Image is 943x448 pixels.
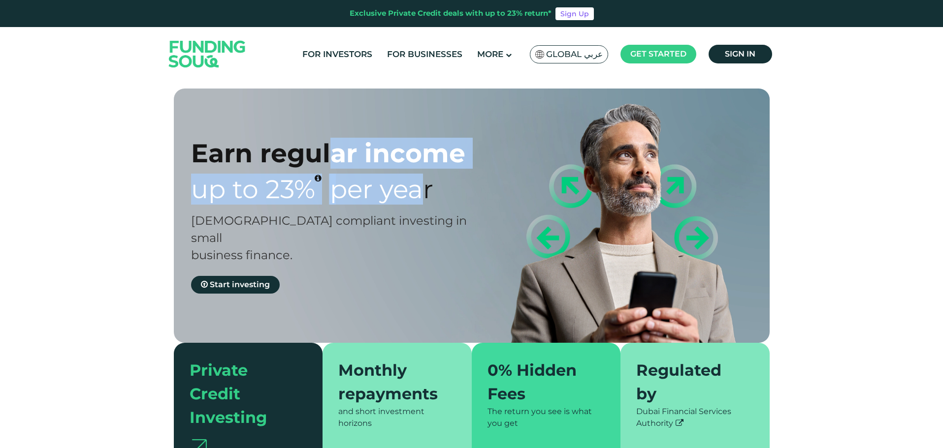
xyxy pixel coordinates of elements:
[385,46,465,62] a: For Businesses
[636,406,754,429] div: Dubai Financial Services Authority
[477,49,503,59] span: More
[709,45,772,63] a: Sign in
[350,8,552,19] div: Exclusive Private Credit deals with up to 23% return*
[338,358,444,406] div: Monthly repayments
[191,138,489,169] div: Earn regular income
[488,406,605,429] div: The return you see is what you get
[191,276,280,294] a: Start investing
[630,49,686,59] span: Get started
[636,358,742,406] div: Regulated by
[725,49,755,59] span: Sign in
[488,358,593,406] div: 0% Hidden Fees
[210,280,270,289] span: Start investing
[315,174,322,182] i: 23% IRR (expected) ~ 15% Net yield (expected)
[191,174,315,205] span: Up to 23%
[338,406,456,429] div: and short investment horizons
[555,7,594,20] a: Sign Up
[546,49,603,60] span: Global عربي
[300,46,375,62] a: For Investors
[190,358,295,429] div: Private Credit Investing
[159,29,256,79] img: Logo
[330,174,433,205] span: Per Year
[535,50,544,59] img: SA Flag
[191,213,467,262] span: [DEMOGRAPHIC_DATA] compliant investing in small business finance.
